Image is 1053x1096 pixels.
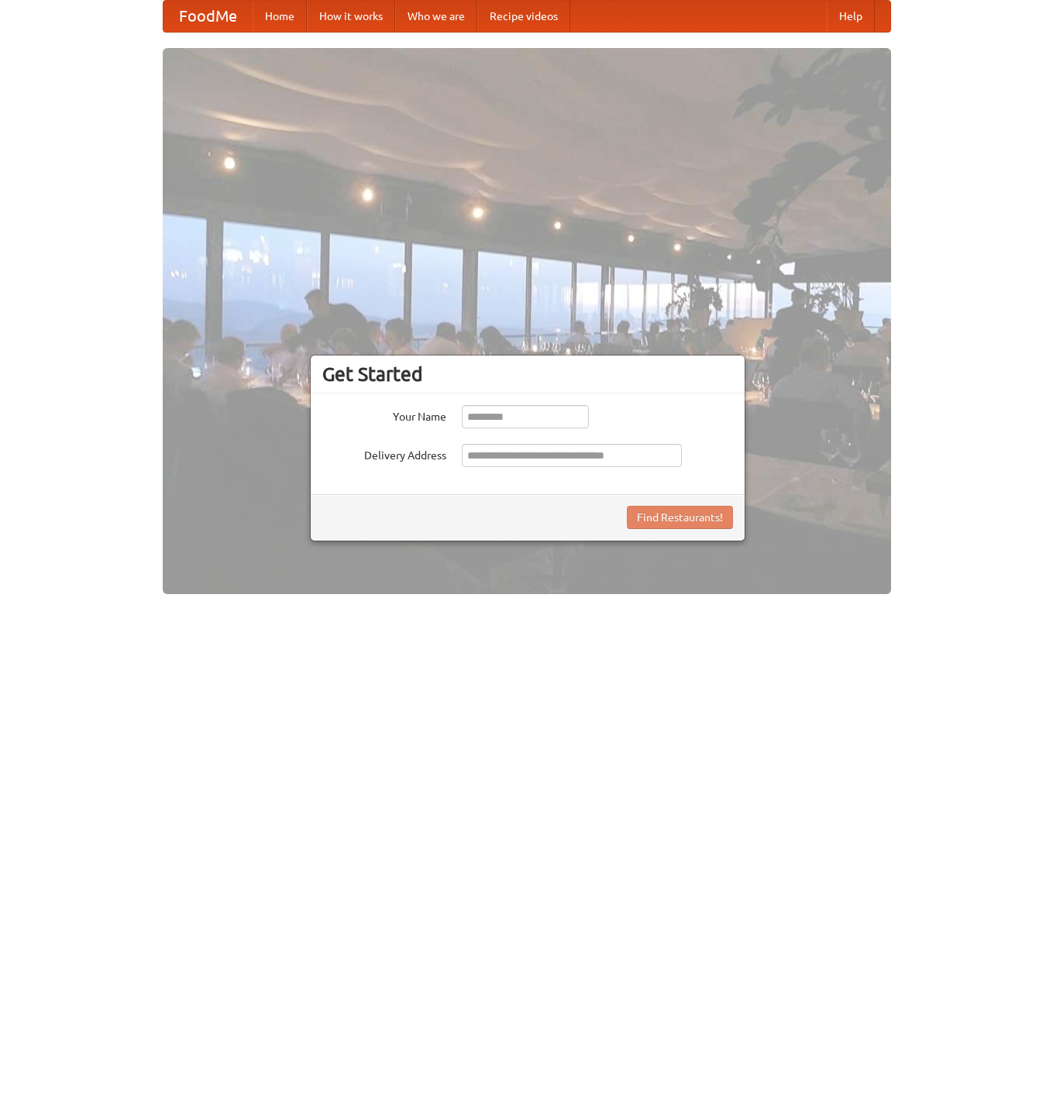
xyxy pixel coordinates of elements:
[322,405,446,424] label: Your Name
[627,506,733,529] button: Find Restaurants!
[253,1,307,32] a: Home
[307,1,395,32] a: How it works
[163,1,253,32] a: FoodMe
[322,444,446,463] label: Delivery Address
[322,362,733,386] h3: Get Started
[477,1,570,32] a: Recipe videos
[827,1,875,32] a: Help
[395,1,477,32] a: Who we are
